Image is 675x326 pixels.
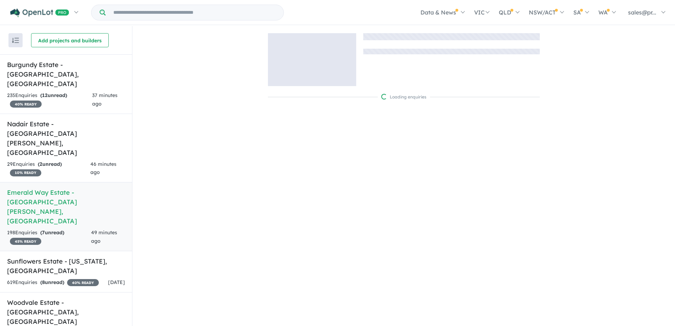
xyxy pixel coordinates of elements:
[42,279,45,285] span: 8
[7,256,125,276] h5: Sunflowers Estate - [US_STATE] , [GEOGRAPHIC_DATA]
[31,33,109,47] button: Add projects and builders
[10,8,69,17] img: Openlot PRO Logo White
[92,92,118,107] span: 37 minutes ago
[10,238,41,245] span: 45 % READY
[7,278,99,287] div: 619 Enquir ies
[107,5,282,20] input: Try estate name, suburb, builder or developer
[10,101,42,108] span: 40 % READY
[7,60,125,89] h5: Burgundy Estate - [GEOGRAPHIC_DATA] , [GEOGRAPHIC_DATA]
[40,92,67,98] strong: ( unread)
[7,160,90,177] div: 29 Enquir ies
[7,188,125,226] h5: Emerald Way Estate - [GEOGRAPHIC_DATA][PERSON_NAME] , [GEOGRAPHIC_DATA]
[7,229,91,246] div: 198 Enquir ies
[12,38,19,43] img: sort.svg
[90,161,117,176] span: 46 minutes ago
[67,279,99,286] span: 40 % READY
[42,229,45,236] span: 7
[40,161,42,167] span: 2
[42,92,48,98] span: 12
[10,169,41,176] span: 10 % READY
[38,161,62,167] strong: ( unread)
[7,119,125,157] h5: Nadair Estate - [GEOGRAPHIC_DATA][PERSON_NAME] , [GEOGRAPHIC_DATA]
[91,229,117,244] span: 49 minutes ago
[381,93,426,101] div: Loading enquiries
[108,279,125,285] span: [DATE]
[40,229,64,236] strong: ( unread)
[628,9,656,16] span: sales@pr...
[40,279,64,285] strong: ( unread)
[7,91,92,108] div: 235 Enquir ies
